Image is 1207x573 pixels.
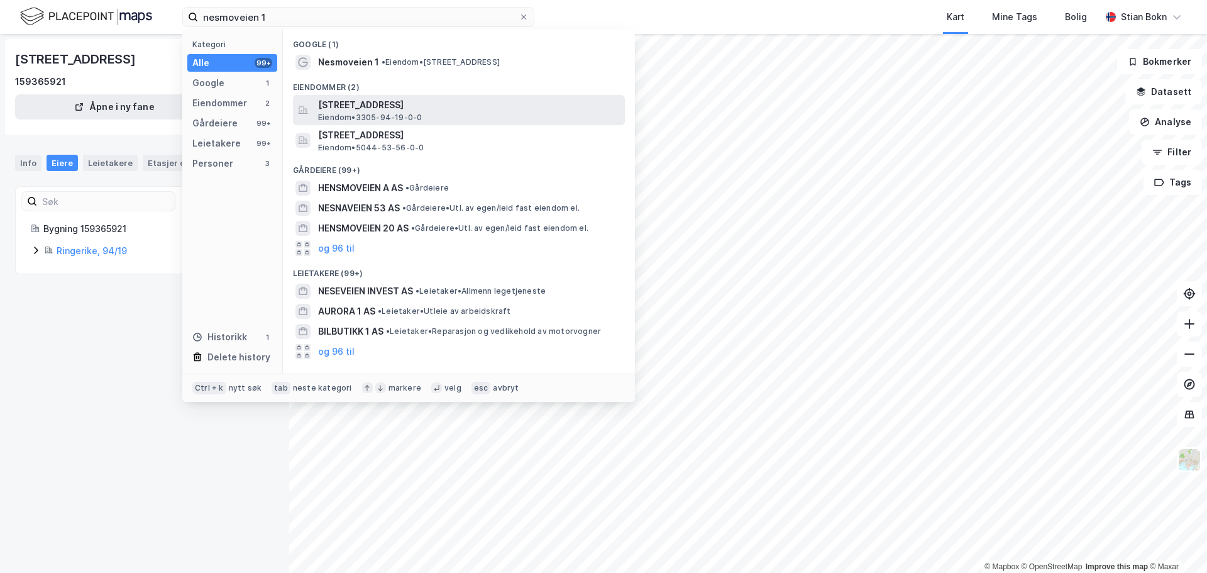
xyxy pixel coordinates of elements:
[255,138,272,148] div: 99+
[382,57,500,67] span: Eiendom • [STREET_ADDRESS]
[192,75,224,91] div: Google
[318,181,403,196] span: HENSMOVEIEN A AS
[1144,170,1202,195] button: Tags
[255,118,272,128] div: 99+
[389,383,421,393] div: markere
[947,9,964,25] div: Kart
[192,330,247,345] div: Historikk
[283,259,635,281] div: Leietakere (99+)
[192,136,241,151] div: Leietakere
[1065,9,1087,25] div: Bolig
[992,9,1037,25] div: Mine Tags
[1144,513,1207,573] div: Kontrollprogram for chat
[192,96,247,111] div: Eiendommer
[386,326,601,337] span: Leietaker • Reparasjon og vedlikehold av motorvogner
[57,245,127,256] a: Ringerike, 94/19
[405,183,409,192] span: •
[402,203,406,213] span: •
[1022,562,1083,571] a: OpenStreetMap
[318,221,409,236] span: HENSMOVEIEN 20 AS
[318,324,383,339] span: BILBUTIKK 1 AS
[318,97,620,113] span: [STREET_ADDRESS]
[378,306,382,316] span: •
[318,55,379,70] span: Nesmoveien 1
[984,562,1019,571] a: Mapbox
[192,382,226,394] div: Ctrl + k
[386,326,390,336] span: •
[318,201,400,216] span: NESNAVEIEN 53 AS
[1117,49,1202,74] button: Bokmerker
[283,155,635,178] div: Gårdeiere (99+)
[405,183,449,193] span: Gårdeiere
[283,30,635,52] div: Google (1)
[15,49,138,69] div: [STREET_ADDRESS]
[192,55,209,70] div: Alle
[192,40,277,49] div: Kategori
[272,382,290,394] div: tab
[47,155,78,171] div: Eiere
[192,116,238,131] div: Gårdeiere
[255,58,272,68] div: 99+
[402,203,580,213] span: Gårdeiere • Utl. av egen/leid fast eiendom el.
[1144,513,1207,573] iframe: Chat Widget
[444,383,461,393] div: velg
[416,286,546,296] span: Leietaker • Allmenn legetjeneste
[262,332,272,342] div: 1
[416,286,419,296] span: •
[192,156,233,171] div: Personer
[229,383,262,393] div: nytt søk
[283,362,635,384] div: Personer (3)
[262,159,272,169] div: 3
[1086,562,1148,571] a: Improve this map
[318,284,413,299] span: NESEVEIEN INVEST AS
[15,74,66,89] div: 159365921
[15,155,41,171] div: Info
[318,304,375,319] span: AURORA 1 AS
[411,223,588,233] span: Gårdeiere • Utl. av egen/leid fast eiendom el.
[198,8,519,26] input: Søk på adresse, matrikkel, gårdeiere, leietakere eller personer
[382,57,385,67] span: •
[37,192,175,211] input: Søk
[262,78,272,88] div: 1
[411,223,415,233] span: •
[1125,79,1202,104] button: Datasett
[378,306,511,316] span: Leietaker • Utleie av arbeidskraft
[283,72,635,95] div: Eiendommer (2)
[318,113,422,123] span: Eiendom • 3305-94-19-0-0
[207,350,270,365] div: Delete history
[262,98,272,108] div: 2
[318,241,355,256] button: og 96 til
[83,155,138,171] div: Leietakere
[318,128,620,143] span: [STREET_ADDRESS]
[43,221,258,236] div: Bygning 159365921
[1121,9,1167,25] div: Stian Bokn
[293,383,352,393] div: neste kategori
[318,344,355,359] button: og 96 til
[1142,140,1202,165] button: Filter
[1177,448,1201,472] img: Z
[1129,109,1202,135] button: Analyse
[148,157,236,169] div: Etasjer og enheter
[493,383,519,393] div: avbryt
[471,382,491,394] div: esc
[318,143,424,153] span: Eiendom • 5044-53-56-0-0
[15,94,214,120] button: Åpne i ny fane
[20,6,152,28] img: logo.f888ab2527a4732fd821a326f86c7f29.svg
